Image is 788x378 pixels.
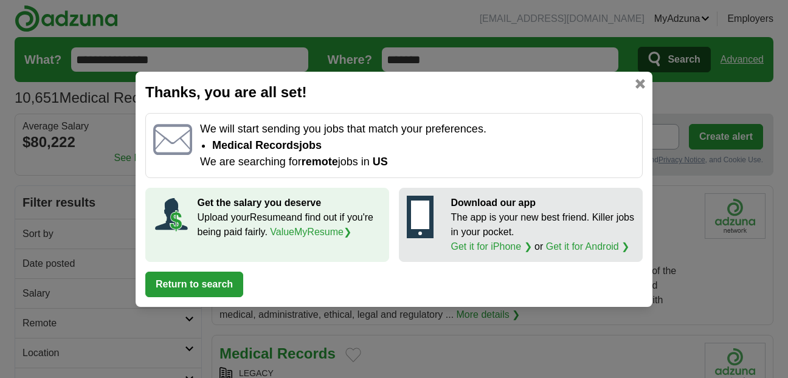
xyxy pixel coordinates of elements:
p: Upload your Resume and find out if you're being paid fairly. [198,210,382,239]
p: We will start sending you jobs that match your preferences. [200,121,635,137]
h2: Thanks, you are all set! [145,81,643,103]
button: Return to search [145,272,243,297]
p: Download our app [451,196,635,210]
strong: remote [302,156,338,168]
li: Medical Records jobs [212,137,635,154]
p: Get the salary you deserve [198,196,382,210]
span: US [373,156,388,168]
p: The app is your new best friend. Killer jobs in your pocket. or [451,210,635,254]
a: Get it for Android ❯ [546,241,630,252]
p: We are searching for jobs in [200,154,635,170]
a: ValueMyResume❯ [270,227,351,237]
a: Get it for iPhone ❯ [451,241,532,252]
